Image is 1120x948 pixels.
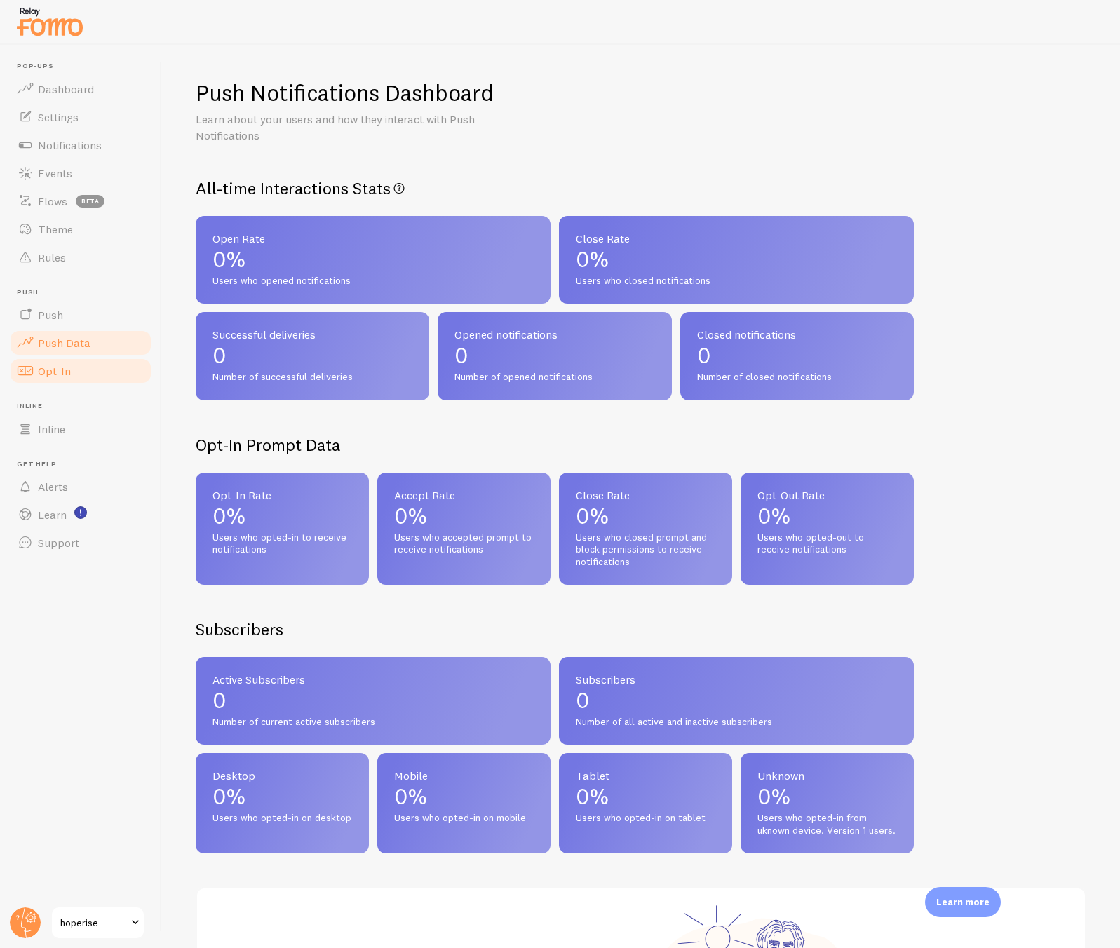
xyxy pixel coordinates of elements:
[196,434,914,456] h2: Opt-In Prompt Data
[8,473,153,501] a: Alerts
[212,275,534,287] span: Users who opened notifications
[576,233,897,244] span: Close Rate
[8,243,153,271] a: Rules
[212,233,534,244] span: Open Rate
[38,308,63,322] span: Push
[212,812,352,825] span: Users who opted-in on desktop
[8,329,153,357] a: Push Data
[74,506,87,519] svg: <p>Watch New Feature Tutorials!</p>
[38,222,73,236] span: Theme
[196,111,532,144] p: Learn about your users and how they interact with Push Notifications
[576,785,715,808] p: 0%
[8,103,153,131] a: Settings
[212,371,412,384] span: Number of successful deliveries
[576,489,715,501] span: Close Rate
[576,275,897,287] span: Users who closed notifications
[394,785,534,808] p: 0%
[8,75,153,103] a: Dashboard
[757,812,897,837] span: Users who opted-in from uknown device. Version 1 users.
[212,248,534,271] p: 0%
[50,906,145,940] a: hoperise
[757,489,897,501] span: Opt-Out Rate
[8,529,153,557] a: Support
[394,770,534,781] span: Mobile
[394,531,534,556] span: Users who accepted prompt to receive notifications
[757,505,897,527] p: 0%
[38,110,79,124] span: Settings
[576,505,715,527] p: 0%
[38,480,68,494] span: Alerts
[8,215,153,243] a: Theme
[576,689,897,712] p: 0
[196,618,283,640] h2: Subscribers
[196,177,914,199] h2: All-time Interactions Stats
[394,505,534,527] p: 0%
[212,674,534,685] span: Active Subscribers
[38,82,94,96] span: Dashboard
[8,159,153,187] a: Events
[576,770,715,781] span: Tablet
[17,62,153,71] span: Pop-ups
[697,329,897,340] span: Closed notifications
[38,536,79,550] span: Support
[454,371,654,384] span: Number of opened notifications
[8,415,153,443] a: Inline
[38,508,67,522] span: Learn
[38,166,72,180] span: Events
[38,422,65,436] span: Inline
[757,531,897,556] span: Users who opted-out to receive notifications
[576,531,715,569] span: Users who closed prompt and block permissions to receive notifications
[212,344,412,367] p: 0
[38,194,67,208] span: Flows
[8,187,153,215] a: Flows beta
[8,131,153,159] a: Notifications
[60,914,127,931] span: hoperise
[8,301,153,329] a: Push
[454,344,654,367] p: 0
[38,250,66,264] span: Rules
[576,812,715,825] span: Users who opted-in on tablet
[576,716,897,729] span: Number of all active and inactive subscribers
[394,489,534,501] span: Accept Rate
[212,785,352,808] p: 0%
[697,344,897,367] p: 0
[936,895,990,909] p: Learn more
[76,195,104,208] span: beta
[212,505,352,527] p: 0%
[38,364,71,378] span: Opt-In
[576,674,897,685] span: Subscribers
[925,887,1001,917] div: Learn more
[38,138,102,152] span: Notifications
[212,770,352,781] span: Desktop
[8,501,153,529] a: Learn
[394,812,534,825] span: Users who opted-in on mobile
[17,460,153,469] span: Get Help
[576,248,897,271] p: 0%
[17,288,153,297] span: Push
[212,716,534,729] span: Number of current active subscribers
[38,336,90,350] span: Push Data
[212,689,534,712] p: 0
[8,357,153,385] a: Opt-In
[757,770,897,781] span: Unknown
[757,785,897,808] p: 0%
[212,531,352,556] span: Users who opted-in to receive notifications
[15,4,85,39] img: fomo-relay-logo-orange.svg
[697,371,897,384] span: Number of closed notifications
[212,489,352,501] span: Opt-In Rate
[212,329,412,340] span: Successful deliveries
[196,79,494,107] h1: Push Notifications Dashboard
[17,402,153,411] span: Inline
[454,329,654,340] span: Opened notifications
